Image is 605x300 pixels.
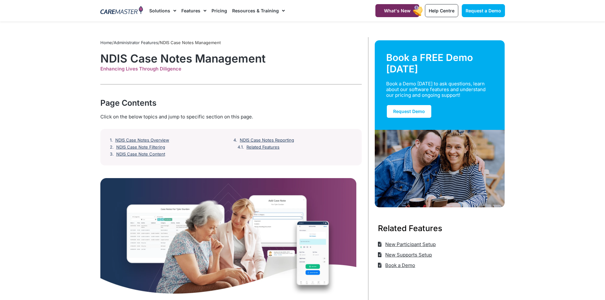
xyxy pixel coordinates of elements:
[115,138,169,143] a: NDIS Case Notes Overview
[246,145,279,150] a: Related Features
[160,40,221,45] span: NDIS Case Notes Management
[100,40,112,45] a: Home
[386,104,432,118] a: Request Demo
[462,4,505,17] a: Request a Demo
[393,109,425,114] span: Request Demo
[425,4,458,17] a: Help Centre
[429,8,454,13] span: Help Centre
[375,4,419,17] a: What's New
[378,250,432,260] a: New Supports Setup
[375,130,505,207] img: Support Worker and NDIS Participant out for a coffee.
[100,97,362,109] div: Page Contents
[100,113,362,120] div: Click on the below topics and jump to specific section on this page.
[386,81,486,98] div: Book a Demo [DATE] to ask questions, learn about our software features and understand our pricing...
[386,52,494,75] div: Book a FREE Demo [DATE]
[100,66,362,72] div: Enhancing Lives Through Diligence
[378,260,415,270] a: Book a Demo
[240,138,294,143] a: NDIS Case Notes Reporting
[116,145,165,150] a: NDIS Case Note Filtering
[100,6,143,16] img: CareMaster Logo
[114,40,158,45] a: Administrator Features
[384,239,436,250] span: New Participant Setup
[378,239,436,250] a: New Participant Setup
[466,8,501,13] span: Request a Demo
[100,52,362,65] h1: NDIS Case Notes Management
[100,40,221,45] span: / /
[116,152,165,157] a: NDIS Case Note Content
[384,8,411,13] span: What's New
[384,260,415,270] span: Book a Demo
[384,250,432,260] span: New Supports Setup
[378,223,502,234] h3: Related Features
